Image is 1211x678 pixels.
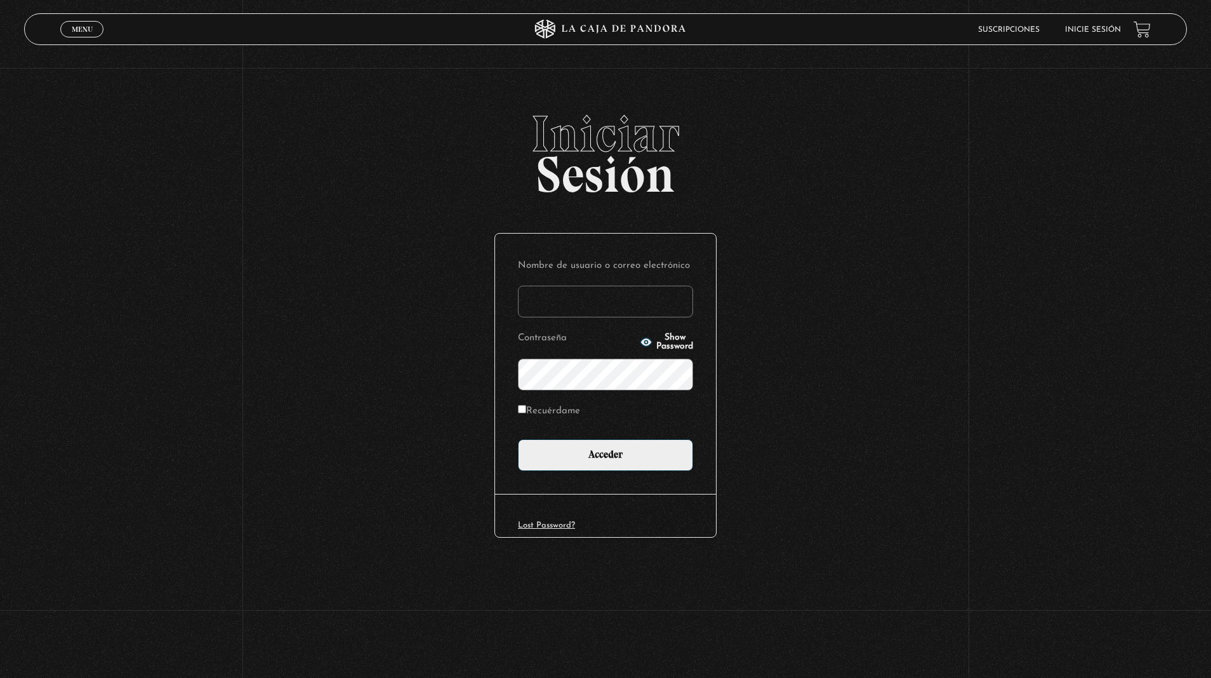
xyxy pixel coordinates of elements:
[518,329,636,349] label: Contraseña
[518,521,575,529] a: Lost Password?
[67,36,97,45] span: Cerrar
[656,333,693,351] span: Show Password
[1134,21,1151,38] a: View your shopping cart
[518,439,693,471] input: Acceder
[518,256,693,276] label: Nombre de usuario o correo electrónico
[640,333,693,351] button: Show Password
[24,109,1187,190] h2: Sesión
[24,109,1187,159] span: Iniciar
[1065,26,1121,34] a: Inicie sesión
[518,405,526,413] input: Recuérdame
[72,25,93,33] span: Menu
[518,402,580,422] label: Recuérdame
[978,26,1040,34] a: Suscripciones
